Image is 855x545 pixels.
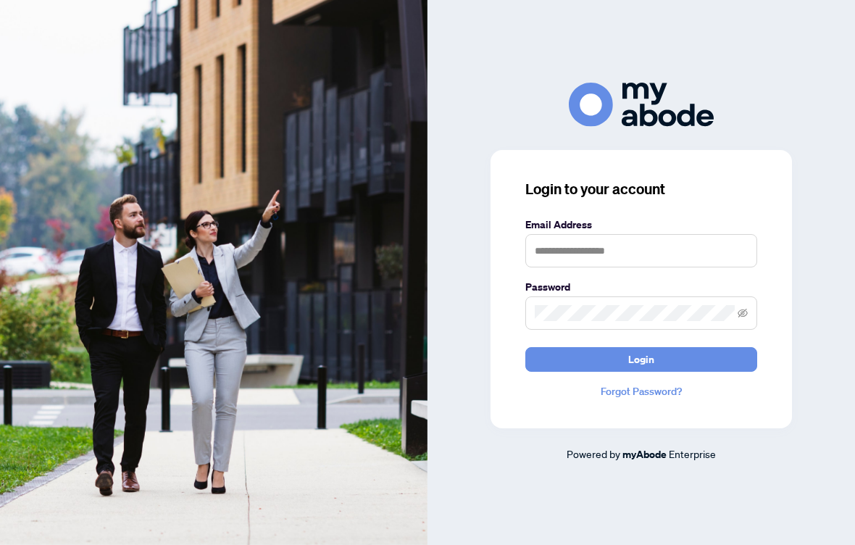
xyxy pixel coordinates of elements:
span: eye-invisible [738,308,748,318]
img: ma-logo [569,83,714,127]
label: Email Address [525,217,757,233]
a: Forgot Password? [525,383,757,399]
span: Enterprise [669,447,716,460]
button: Login [525,347,757,372]
label: Password [525,279,757,295]
span: Login [628,348,654,371]
span: Powered by [567,447,620,460]
h3: Login to your account [525,179,757,199]
a: myAbode [622,446,667,462]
